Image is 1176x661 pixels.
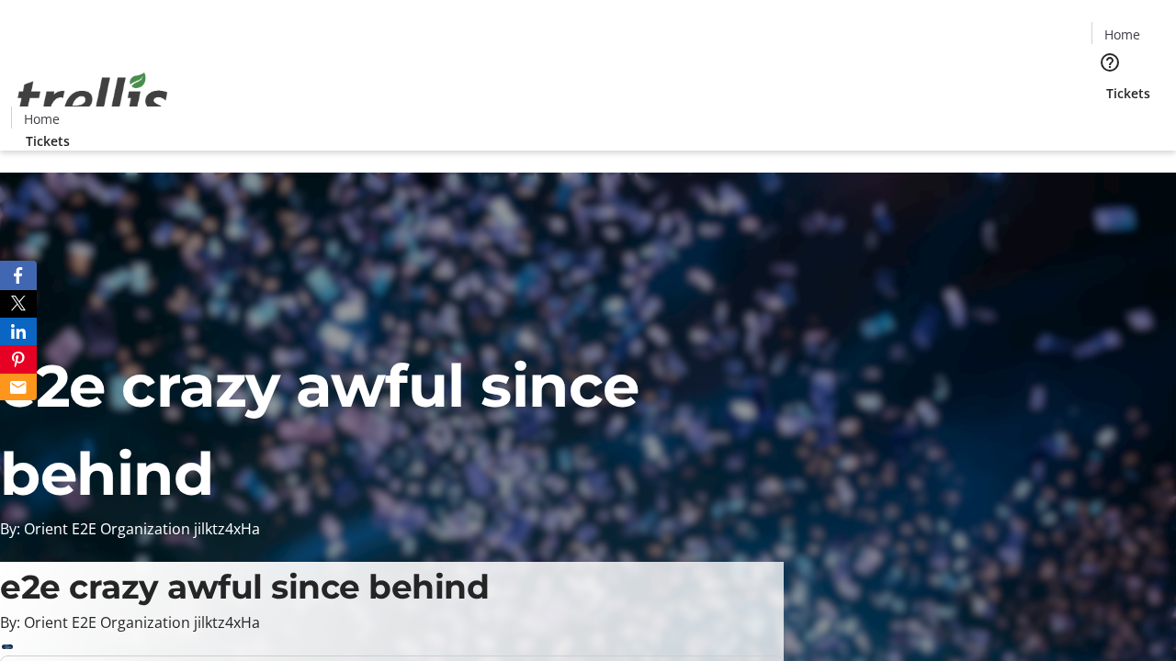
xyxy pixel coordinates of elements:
span: Tickets [26,131,70,151]
a: Home [1092,25,1151,44]
a: Tickets [11,131,85,151]
button: Cart [1091,103,1128,140]
button: Help [1091,44,1128,81]
img: Orient E2E Organization jilktz4xHa's Logo [11,52,175,144]
span: Home [24,109,60,129]
a: Tickets [1091,84,1165,103]
span: Tickets [1106,84,1150,103]
a: Home [12,109,71,129]
span: Home [1104,25,1140,44]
